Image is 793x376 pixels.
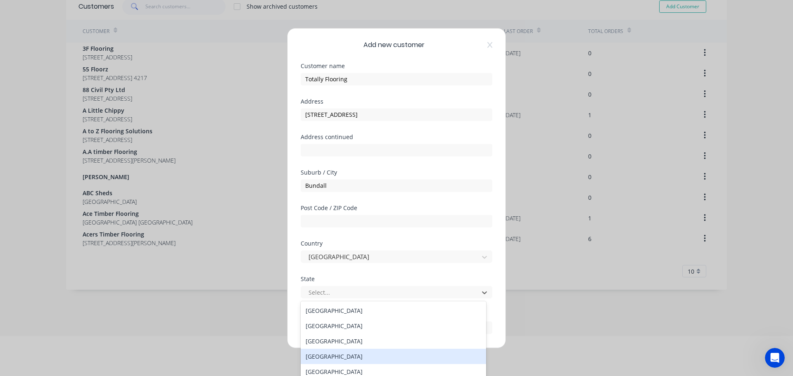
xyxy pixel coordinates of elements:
div: Address continued [301,134,492,140]
div: Customer name [301,63,492,69]
div: Country [301,240,492,246]
div: Suburb / City [301,169,492,175]
div: Post Code / ZIP Code [301,205,492,210]
div: [GEOGRAPHIC_DATA] [301,318,486,333]
iframe: Intercom live chat [765,348,785,368]
div: [GEOGRAPHIC_DATA] [301,349,486,364]
div: Address [301,98,492,104]
div: State [301,276,492,281]
span: Add new customer [363,40,425,50]
div: [GEOGRAPHIC_DATA] [301,333,486,349]
div: [GEOGRAPHIC_DATA] [301,303,486,318]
